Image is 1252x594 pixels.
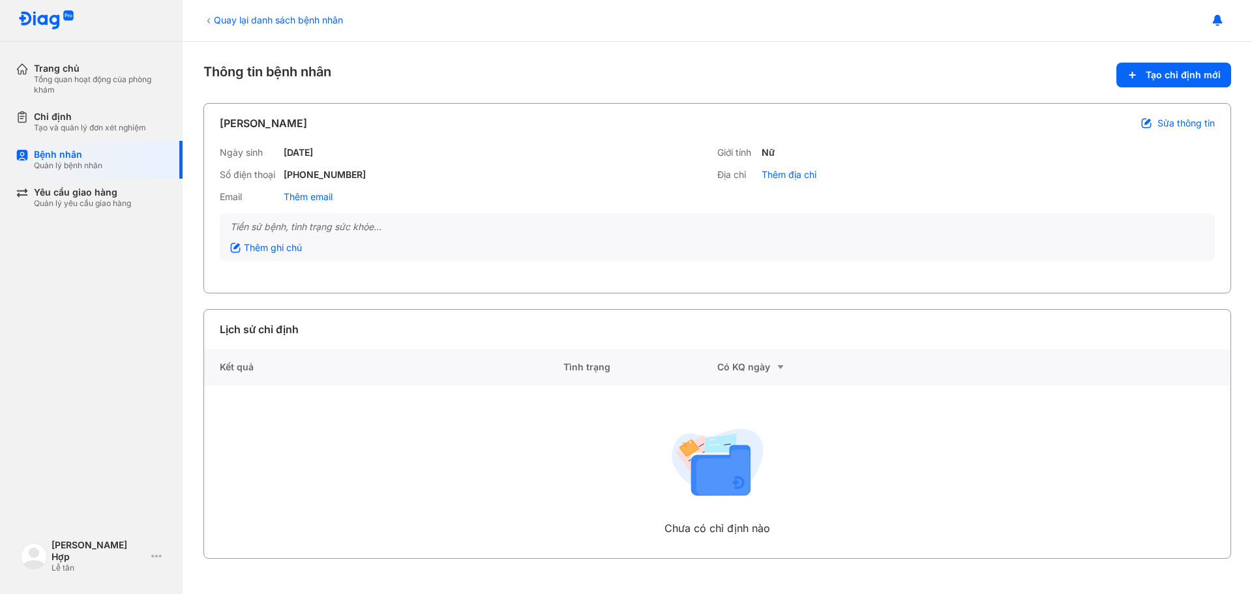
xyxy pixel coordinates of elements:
div: Thêm email [284,191,333,203]
div: Trang chủ [34,63,167,74]
div: Tạo và quản lý đơn xét nghiệm [34,123,146,133]
div: Bệnh nhân [34,149,102,160]
div: Thêm địa chỉ [762,169,816,181]
div: [DATE] [284,147,313,158]
div: Lễ tân [52,563,146,573]
div: Có KQ ngày [717,359,871,375]
div: Yêu cầu giao hàng [34,186,131,198]
div: [PERSON_NAME] [220,115,307,131]
div: Số điện thoại [220,169,278,181]
div: [PERSON_NAME] Hợp [52,539,146,563]
div: Tiền sử bệnh, tình trạng sức khỏe... [230,221,1204,233]
button: Tạo chỉ định mới [1116,63,1231,87]
div: Chưa có chỉ định nào [664,520,770,536]
span: Sửa thông tin [1157,117,1215,129]
div: Giới tính [717,147,756,158]
div: Email [220,191,278,203]
div: Địa chỉ [717,169,756,181]
span: Tạo chỉ định mới [1146,69,1221,81]
div: Quản lý bệnh nhân [34,160,102,171]
div: Tình trạng [563,349,717,385]
div: Kết quả [204,349,563,385]
div: Nữ [762,147,775,158]
div: Thông tin bệnh nhân [203,63,1231,87]
img: logo [18,10,74,31]
div: Thêm ghi chú [230,242,302,254]
div: Quản lý yêu cầu giao hàng [34,198,131,209]
div: [PHONE_NUMBER] [284,169,366,181]
img: logo [21,543,47,569]
div: Chỉ định [34,111,146,123]
div: Ngày sinh [220,147,278,158]
div: Quay lại danh sách bệnh nhân [203,13,343,27]
div: Tổng quan hoạt động của phòng khám [34,74,167,95]
div: Lịch sử chỉ định [220,321,299,337]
